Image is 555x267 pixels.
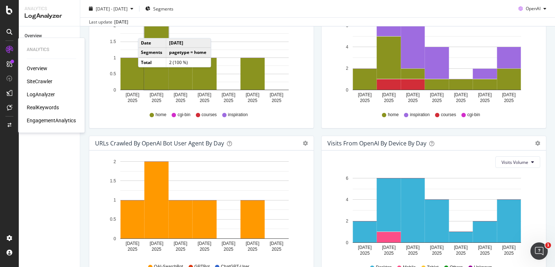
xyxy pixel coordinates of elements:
text: [DATE] [174,241,188,246]
a: Overview [25,32,75,40]
text: 4 [346,197,348,202]
text: [DATE] [478,92,492,97]
span: home [388,112,399,118]
text: 4 [346,44,348,50]
text: [DATE] [222,241,236,246]
div: Visits From OpenAI By Device By Day [327,140,426,147]
text: [DATE] [126,92,139,97]
text: 2025 [432,98,442,103]
text: 2025 [224,247,233,252]
a: EngagementAnalytics [27,117,76,124]
button: OpenAI [516,3,549,14]
button: Segments [142,3,176,14]
iframe: Intercom live chat [530,242,548,260]
text: [DATE] [382,245,396,250]
span: courses [202,112,217,118]
div: LogAnalyzer [25,12,74,20]
text: [DATE] [406,245,420,250]
text: [DATE] [358,245,372,250]
text: 6 [346,23,348,28]
div: gear [303,141,308,146]
text: 2025 [456,98,466,103]
a: SiteCrawler [27,78,52,85]
span: 1 [545,242,551,248]
svg: A chart. [95,156,305,257]
div: Analytics [25,6,74,12]
span: Segments [153,5,173,12]
td: [DATE] [166,38,211,48]
text: 0 [346,88,348,93]
text: [DATE] [150,92,163,97]
text: 2025 [152,247,162,252]
div: Analytics [27,47,76,53]
text: 2025 [176,247,185,252]
div: Overview [25,32,42,40]
text: 2025 [432,251,442,256]
span: Visits Volume [502,159,528,165]
button: Visits Volume [495,156,540,168]
text: 2025 [480,98,490,103]
text: [DATE] [430,92,444,97]
a: Overview [27,65,47,72]
text: 2025 [408,251,418,256]
text: 2025 [384,98,394,103]
span: OpenAI [526,5,541,12]
text: 2025 [504,98,514,103]
text: 2025 [224,98,233,103]
span: inspiration [410,112,430,118]
text: 2025 [248,98,258,103]
text: [DATE] [198,241,211,246]
td: 2 (100 %) [166,58,211,67]
text: 6 [346,176,348,181]
text: [DATE] [454,92,468,97]
text: 2025 [360,251,370,256]
text: 1 [113,198,116,203]
span: cgi-bin [467,112,480,118]
svg: A chart. [95,21,305,105]
text: [DATE] [502,92,516,97]
a: LogAnalyzer [27,91,55,98]
a: RealKeywords [27,104,59,111]
text: 0 [346,240,348,245]
text: [DATE] [502,245,516,250]
text: [DATE] [222,92,236,97]
text: 2025 [456,251,466,256]
text: 0 [113,236,116,241]
text: 2025 [384,251,394,256]
text: 1 [113,55,116,60]
text: 2025 [152,98,162,103]
text: 2025 [128,98,137,103]
text: 2025 [176,98,185,103]
text: 0.5 [110,71,116,76]
text: 2 [113,159,116,164]
span: courses [441,112,456,118]
text: [DATE] [270,241,283,246]
td: Total [138,58,166,67]
text: [DATE] [430,245,444,250]
td: pagetype = home [166,48,211,58]
td: Date [138,38,166,48]
svg: A chart. [327,174,538,258]
text: [DATE] [174,92,188,97]
div: gear [535,141,540,146]
td: Segments [138,48,166,58]
svg: A chart. [327,21,538,105]
span: [DATE] - [DATE] [96,5,128,12]
text: 2025 [408,98,418,103]
text: 2 [346,219,348,224]
text: [DATE] [358,92,372,97]
text: [DATE] [270,92,283,97]
text: [DATE] [246,92,259,97]
text: 2025 [480,251,490,256]
span: inspiration [228,112,248,118]
text: [DATE] [126,241,139,246]
text: 2025 [504,251,514,256]
span: cgi-bin [177,112,190,118]
span: home [155,112,166,118]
